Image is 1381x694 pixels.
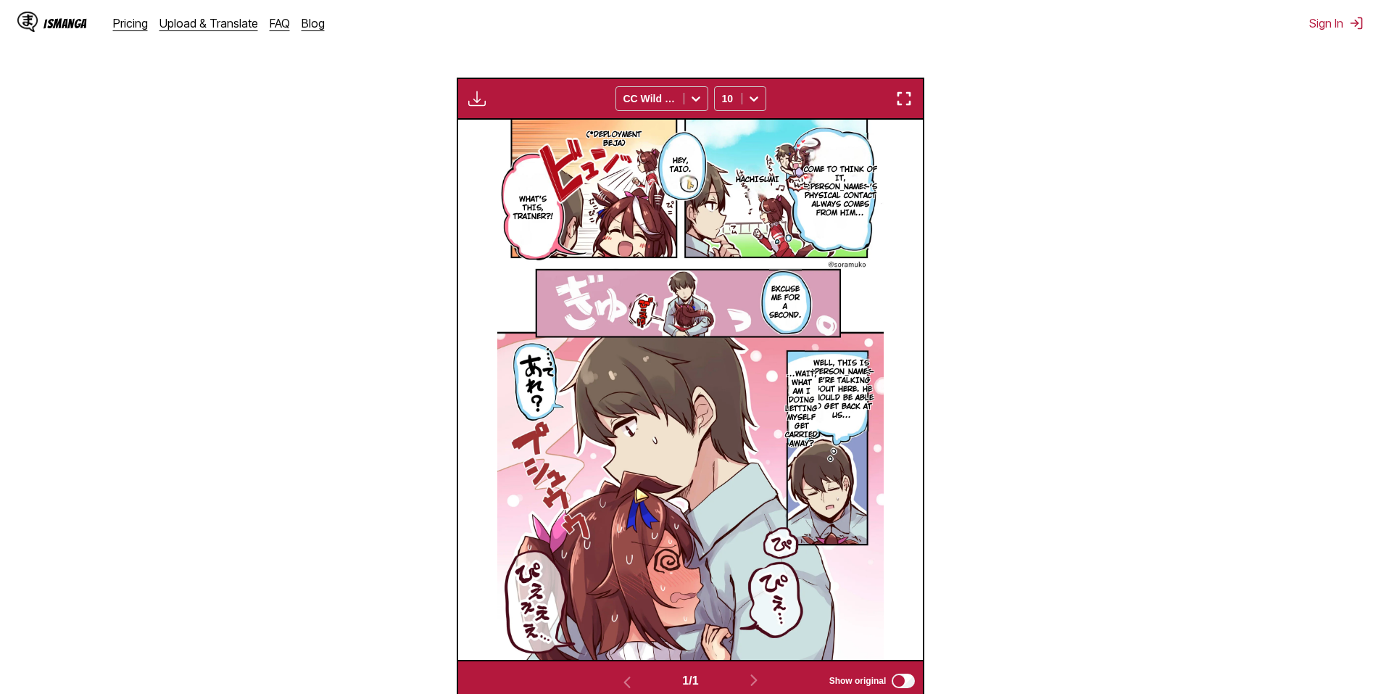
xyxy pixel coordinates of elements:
[766,282,805,323] p: Excuse me for a second.
[43,17,87,30] div: IsManga
[805,356,879,423] p: Well, this is [PERSON_NAME] we're talking about here. He should be able to get back at us...
[159,16,258,30] a: Upload & Translate
[782,367,821,451] p: ...Wait, what am I doing letting myself get carried away?
[468,90,486,107] img: Download translated images
[663,154,697,177] p: Hey, taio.
[733,173,782,187] p: Hachisumi
[510,192,556,224] p: What's this, trainer?!
[302,16,325,30] a: Blog
[1349,16,1364,30] img: Sign out
[682,674,698,687] span: 1 / 1
[618,674,636,691] img: Previous page
[270,16,290,30] a: FAQ
[1309,16,1364,30] button: Sign In
[17,12,38,32] img: IsManga Logo
[829,676,887,686] span: Show original
[113,16,148,30] a: Pricing
[892,674,915,688] input: Show original
[497,120,884,660] img: Manga Panel
[584,128,644,151] p: (*Deployment beja)
[745,672,763,689] img: Next page
[801,162,880,220] p: Come to think of it, [PERSON_NAME]'s physical contact always comes from him...
[17,12,113,35] a: IsManga LogoIsManga
[895,90,913,107] img: Enter fullscreen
